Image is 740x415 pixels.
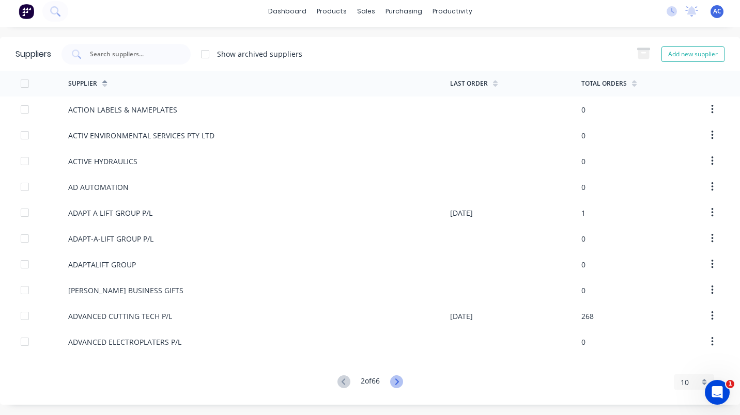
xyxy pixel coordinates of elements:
div: Supplier [68,79,97,88]
div: sales [352,4,380,19]
div: ADVANCED ELECTROPLATERS P/L [68,337,181,347]
input: Search suppliers... [89,49,175,59]
div: 0 [581,337,585,347]
div: ADAPTALIFT GROUP [68,259,136,270]
div: products [312,4,352,19]
div: 0 [581,156,585,167]
div: purchasing [380,4,427,19]
div: Suppliers [16,48,51,60]
div: Total Orders [581,79,627,88]
div: Show archived suppliers [217,49,302,59]
button: Add new supplier [661,46,724,62]
div: 0 [581,182,585,193]
span: 1 [726,380,734,388]
div: [DATE] [450,207,473,218]
span: 10 [681,377,689,388]
a: dashboard [263,4,312,19]
span: AC [713,7,721,16]
iframe: Intercom live chat [705,380,730,405]
div: 0 [581,285,585,296]
div: AD AUTOMATION [68,182,129,193]
div: productivity [427,4,477,19]
div: ADVANCED CUTTING TECH P/L [68,311,172,322]
div: ACTION LABELS & NAMEPLATES [68,104,177,115]
div: [DATE] [450,311,473,322]
div: 0 [581,104,585,115]
div: Last Order [450,79,488,88]
div: ACTIV ENVIRONMENTAL SERVICES PTY LTD [68,130,214,141]
div: 0 [581,259,585,270]
div: ADAPT-A-LIFT GROUP P/L [68,233,153,244]
div: 0 [581,233,585,244]
div: 1 [581,207,585,218]
div: ADAPT A LIFT GROUP P/L [68,207,152,218]
div: 2 of 66 [361,375,380,389]
img: Factory [19,4,34,19]
div: ACTIVE HYDRAULICS [68,156,137,167]
div: [PERSON_NAME] BUSINESS GIFTS [68,285,183,296]
div: 268 [581,311,594,322]
div: 0 [581,130,585,141]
